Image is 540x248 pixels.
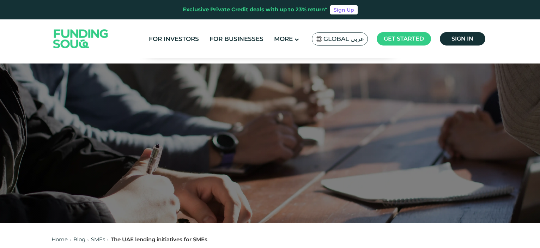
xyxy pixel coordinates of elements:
[51,236,68,243] a: Home
[316,36,322,42] img: SA Flag
[274,35,293,42] span: More
[384,35,424,42] span: Get started
[451,35,473,42] span: Sign in
[208,33,265,45] a: For Businesses
[91,236,105,243] a: SMEs
[147,33,201,45] a: For Investors
[330,5,358,14] a: Sign Up
[111,236,207,244] div: The UAE lending initiatives for SMEs
[323,35,364,43] span: Global عربي
[46,21,115,57] img: Logo
[183,6,327,14] div: Exclusive Private Credit deals with up to 23% return*
[73,236,85,243] a: Blog
[440,32,485,46] a: Sign in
